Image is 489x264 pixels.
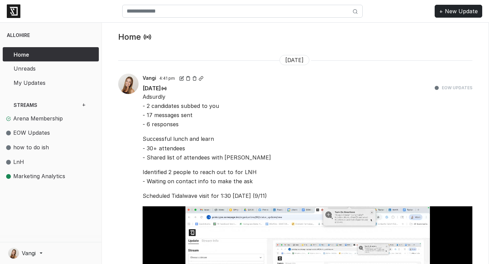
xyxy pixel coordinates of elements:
[159,76,175,81] span: 4:41 pm
[7,32,30,38] span: AlloHire
[8,98,73,111] a: Streams
[74,98,93,111] a: +
[13,115,63,122] span: Arena Membership
[143,75,156,81] span: Vangi
[3,155,93,169] a: LnH
[118,74,139,94] img: Vangi Mitchell
[442,85,472,90] a: EOW Updates
[6,114,78,123] span: Arena Membership
[8,47,93,61] a: Home
[8,61,93,76] a: Unreads
[8,248,93,259] a: Vangi
[279,55,309,65] span: [DATE]
[13,158,24,165] span: LnH
[143,34,151,41] a: Read new updates
[3,126,93,140] a: EOW Updates
[22,249,36,257] span: Vangi
[6,143,78,152] span: how to do ish
[3,140,93,155] a: how to do ish
[118,31,141,41] h4: Home
[143,134,472,162] p: Successful lunch and learn - 30+ attendees - Shared list of attendees with [PERSON_NAME]
[3,169,93,184] a: Marketing Analytics
[14,101,67,109] span: Streams
[13,144,49,151] span: how to do ish
[8,248,19,259] img: Vangi Mitchell
[13,129,50,136] span: EOW Updates
[8,75,93,90] a: My Updates
[143,92,472,129] p: Adsurdly - 2 candidates subbed to you - 17 messages sent - 6 responses
[143,168,472,186] p: Identified 2 people to reach out to for LNH - Waiting on contact info to make the ask
[80,101,88,108] span: +
[14,79,78,87] span: My Updates
[14,51,78,59] span: Home
[3,111,93,126] a: Arena Membership
[14,64,78,73] span: Unreads
[143,74,159,81] a: Vangi
[143,83,167,92] span: [DATE]
[13,173,65,180] span: Marketing Analytics
[7,4,20,18] img: logo-6ba331977e59facfbff2947a2e854c94a5e6b03243a11af005d3916e8cc67d17.png
[143,191,472,201] p: Scheduled Tidalwave visit for 1:30 [DATE] (9/11)
[6,129,78,137] span: EOW Updates
[6,172,78,181] span: Marketing Analytics
[6,158,78,167] span: LnH
[435,5,482,18] a: + New Update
